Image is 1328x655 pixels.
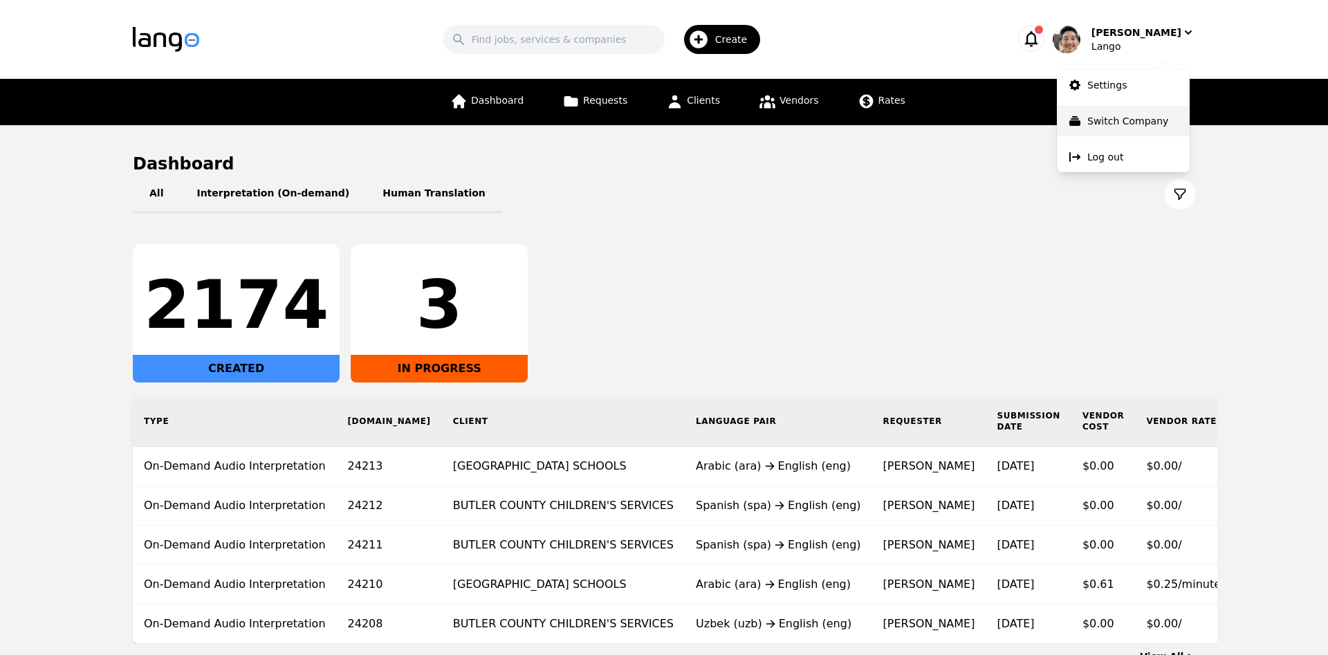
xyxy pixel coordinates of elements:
[442,79,532,125] a: Dashboard
[442,486,685,526] td: BUTLER COUNTY CHILDREN'S SERVICES
[337,447,442,486] td: 24213
[872,605,986,644] td: [PERSON_NAME]
[443,25,665,54] input: Find jobs, services & companies
[872,486,986,526] td: [PERSON_NAME]
[997,578,1034,591] time: [DATE]
[1087,78,1127,92] p: Settings
[1135,396,1232,447] th: Vendor Rate
[1053,26,1195,53] button: User Profile[PERSON_NAME]Lango
[442,526,685,565] td: BUTLER COUNTY CHILDREN'S SERVICES
[1087,114,1168,128] p: Switch Company
[337,565,442,605] td: 24210
[878,95,905,106] span: Rates
[442,447,685,486] td: [GEOGRAPHIC_DATA] SCHOOLS
[665,19,769,59] button: Create
[1091,39,1195,53] div: Lango
[133,605,337,644] td: On-Demand Audio Interpretation
[696,497,861,514] div: Spanish (spa) English (eng)
[133,153,1195,175] h1: Dashboard
[1071,605,1136,644] td: $0.00
[687,95,720,106] span: Clients
[986,396,1071,447] th: Submission Date
[849,79,914,125] a: Rates
[554,79,636,125] a: Requests
[366,175,502,214] button: Human Translation
[872,396,986,447] th: Requester
[133,355,340,382] div: CREATED
[872,447,986,486] td: [PERSON_NAME]
[997,538,1034,551] time: [DATE]
[696,616,861,632] div: Uzbek (uzb) English (eng)
[696,458,861,474] div: Arabic (ara) English (eng)
[1091,26,1181,39] div: [PERSON_NAME]
[696,576,861,593] div: Arabic (ara) English (eng)
[133,27,199,52] img: Logo
[1087,150,1123,164] p: Log out
[1146,538,1181,551] span: $0.00/
[337,396,442,447] th: [DOMAIN_NAME]
[442,605,685,644] td: BUTLER COUNTY CHILDREN'S SERVICES
[362,272,517,338] div: 3
[997,459,1034,472] time: [DATE]
[442,396,685,447] th: Client
[1146,459,1181,472] span: $0.00/
[1146,499,1181,512] span: $0.00/
[337,486,442,526] td: 24212
[997,617,1034,630] time: [DATE]
[715,33,757,46] span: Create
[780,95,818,106] span: Vendors
[1071,486,1136,526] td: $0.00
[658,79,728,125] a: Clients
[144,272,329,338] div: 2174
[1071,396,1136,447] th: Vendor Cost
[1146,617,1181,630] span: $0.00/
[471,95,524,106] span: Dashboard
[583,95,627,106] span: Requests
[337,526,442,565] td: 24211
[180,175,366,214] button: Interpretation (On-demand)
[133,486,337,526] td: On-Demand Audio Interpretation
[1165,179,1195,210] button: Filter
[133,175,180,214] button: All
[997,499,1034,512] time: [DATE]
[696,537,861,553] div: Spanish (spa) English (eng)
[1071,526,1136,565] td: $0.00
[133,396,337,447] th: Type
[872,565,986,605] td: [PERSON_NAME]
[133,526,337,565] td: On-Demand Audio Interpretation
[133,565,337,605] td: On-Demand Audio Interpretation
[133,447,337,486] td: On-Demand Audio Interpretation
[1071,447,1136,486] td: $0.00
[1146,578,1221,591] span: $0.25/minute
[872,526,986,565] td: [PERSON_NAME]
[1071,565,1136,605] td: $0.61
[685,396,872,447] th: Language Pair
[1053,26,1080,53] img: User Profile
[442,565,685,605] td: [GEOGRAPHIC_DATA] SCHOOLS
[337,605,442,644] td: 24208
[351,355,528,382] div: IN PROGRESS
[750,79,827,125] a: Vendors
